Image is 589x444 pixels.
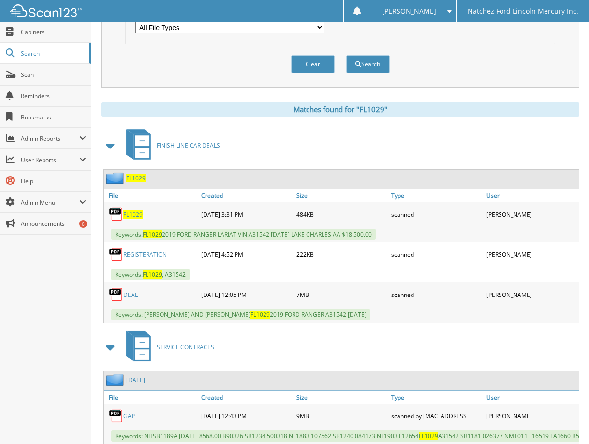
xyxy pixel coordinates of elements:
[484,245,579,264] div: [PERSON_NAME]
[143,270,162,279] span: FL1029
[109,247,123,262] img: PDF.png
[294,406,389,426] div: 9MB
[389,189,484,202] a: Type
[199,285,294,304] div: [DATE] 12:05 PM
[109,409,123,423] img: PDF.png
[294,205,389,224] div: 484KB
[21,198,79,207] span: Admin Menu
[109,207,123,222] img: PDF.png
[419,432,438,440] span: FL1029
[21,92,86,100] span: Reminders
[21,28,86,36] span: Cabinets
[126,174,146,182] a: FL1029
[250,311,270,319] span: FL1029
[143,230,162,238] span: FL1029
[106,374,126,386] img: folder2.png
[120,328,214,366] a: SERVICE CONTRACTS
[199,391,294,404] a: Created
[101,102,579,117] div: Matches found for "FL1029"
[382,8,436,14] span: [PERSON_NAME]
[199,245,294,264] div: [DATE] 4:52 PM
[104,189,199,202] a: File
[111,309,370,320] span: Keywords: [PERSON_NAME] AND [PERSON_NAME] 2019 FORD RANGER A31542 [DATE]
[294,245,389,264] div: 222KB
[21,113,86,121] span: Bookmarks
[346,55,390,73] button: Search
[484,205,579,224] div: [PERSON_NAME]
[468,8,578,14] span: Natchez Ford Lincoln Mercury Inc.
[123,291,138,299] a: DEAL
[106,172,126,184] img: folder2.png
[126,376,145,384] a: [DATE]
[21,134,79,143] span: Admin Reports
[123,412,135,420] a: GAP
[21,177,86,185] span: Help
[157,141,220,149] span: FINISH LINE CAR DEALS
[484,285,579,304] div: [PERSON_NAME]
[109,287,123,302] img: PDF.png
[294,189,389,202] a: Size
[484,189,579,202] a: User
[294,391,389,404] a: Size
[291,55,335,73] button: Clear
[389,205,484,224] div: scanned
[389,391,484,404] a: Type
[111,229,376,240] span: Keywords: 2019 FORD RANGER LARIAT VIN:A31542 [DATE] LAKE CHARLES AA $18,500.00
[199,189,294,202] a: Created
[294,285,389,304] div: 7MB
[21,220,86,228] span: Announcements
[120,126,220,164] a: FINISH LINE CAR DEALS
[21,49,85,58] span: Search
[484,391,579,404] a: User
[541,398,589,444] iframe: Chat Widget
[389,406,484,426] div: scanned by [MAC_ADDRESS]
[10,4,82,17] img: scan123-logo-white.svg
[21,71,86,79] span: Scan
[389,285,484,304] div: scanned
[21,156,79,164] span: User Reports
[199,406,294,426] div: [DATE] 12:43 PM
[389,245,484,264] div: scanned
[104,391,199,404] a: File
[111,269,190,280] span: Keywords: , A31542
[484,406,579,426] div: [PERSON_NAME]
[123,210,143,219] a: FL1029
[79,220,87,228] div: 6
[123,251,167,259] a: REGISTERATION
[157,343,214,351] span: SERVICE CONTRACTS
[199,205,294,224] div: [DATE] 3:31 PM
